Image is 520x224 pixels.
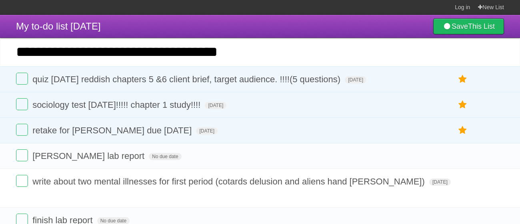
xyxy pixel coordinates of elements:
[455,124,470,137] label: Star task
[196,127,218,135] span: [DATE]
[16,21,101,32] span: My to-do list [DATE]
[32,125,194,135] span: retake for [PERSON_NAME] due [DATE]
[149,153,181,160] span: No due date
[345,76,366,83] span: [DATE]
[32,151,146,161] span: [PERSON_NAME] lab report
[205,102,226,109] span: [DATE]
[32,100,202,110] span: sociology test [DATE]!!!!! chapter 1 study!!!!
[32,176,427,186] span: write about two mental illnesses for first period (cotards delusion and aliens hand [PERSON_NAME])
[455,98,470,111] label: Star task
[468,22,495,30] b: This List
[429,178,451,186] span: [DATE]
[433,18,504,34] a: SaveThis List
[16,124,28,136] label: Done
[455,73,470,86] label: Star task
[16,175,28,187] label: Done
[32,74,342,84] span: quiz [DATE] reddish chapters 5 &6 client brief, target audience. !!!!(5 questions)
[16,73,28,85] label: Done
[16,149,28,161] label: Done
[16,98,28,110] label: Done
